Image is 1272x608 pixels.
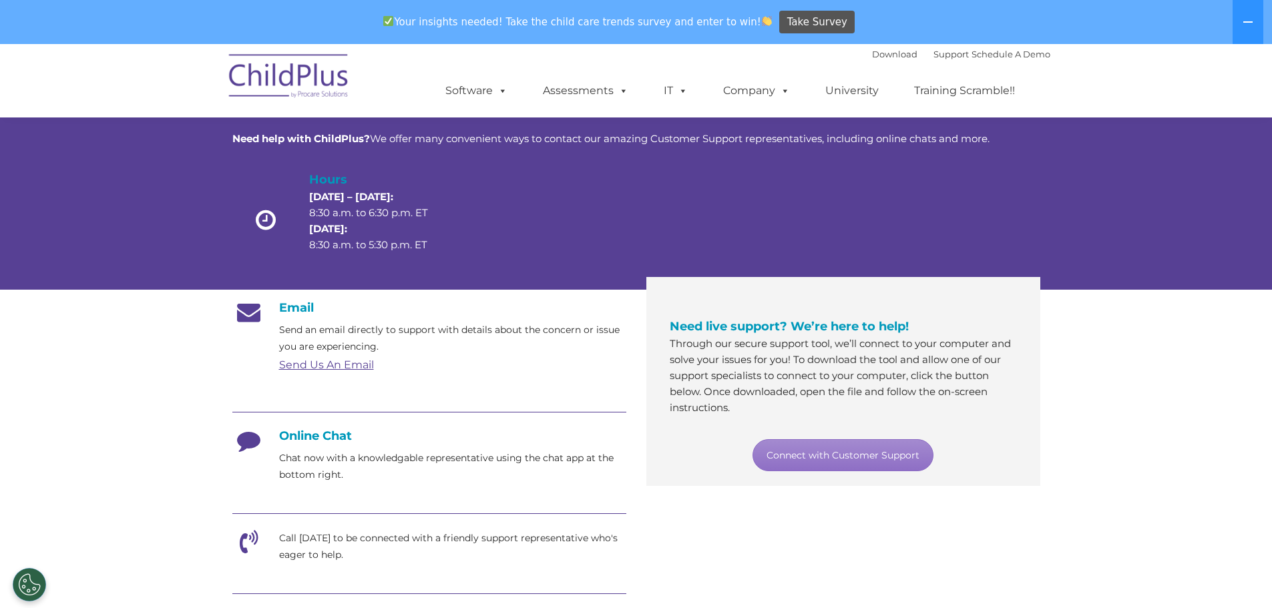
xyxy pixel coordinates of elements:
img: 👏 [762,16,772,26]
a: IT [650,77,701,104]
a: Training Scramble!! [901,77,1028,104]
a: University [812,77,892,104]
strong: [DATE]: [309,222,347,235]
a: Company [710,77,803,104]
a: Send Us An Email [279,358,374,371]
img: ChildPlus by Procare Solutions [222,45,356,111]
font: | [872,49,1050,59]
button: Cookies Settings [13,568,46,601]
p: Call [DATE] to be connected with a friendly support representative who's eager to help. [279,530,626,563]
img: ✅ [383,16,393,26]
p: Chat now with a knowledgable representative using the chat app at the bottom right. [279,450,626,483]
a: Software [432,77,521,104]
a: Assessments [529,77,642,104]
p: Send an email directly to support with details about the concern or issue you are experiencing. [279,322,626,355]
a: Download [872,49,917,59]
p: 8:30 a.m. to 6:30 p.m. ET 8:30 a.m. to 5:30 p.m. ET [309,189,451,253]
strong: Need help with ChildPlus? [232,132,370,145]
p: Through our secure support tool, we’ll connect to your computer and solve your issues for you! To... [670,336,1017,416]
h4: Hours [309,170,451,189]
span: Your insights needed! Take the child care trends survey and enter to win! [378,9,778,35]
a: Take Survey [779,11,855,34]
span: We offer many convenient ways to contact our amazing Customer Support representatives, including ... [232,132,990,145]
a: Schedule A Demo [972,49,1050,59]
h4: Online Chat [232,428,626,443]
span: Need live support? We’re here to help! [670,319,909,334]
span: Take Survey [787,11,847,34]
h4: Email [232,300,626,315]
strong: [DATE] – [DATE]: [309,190,393,203]
a: Support [933,49,969,59]
a: Connect with Customer Support [753,439,933,471]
